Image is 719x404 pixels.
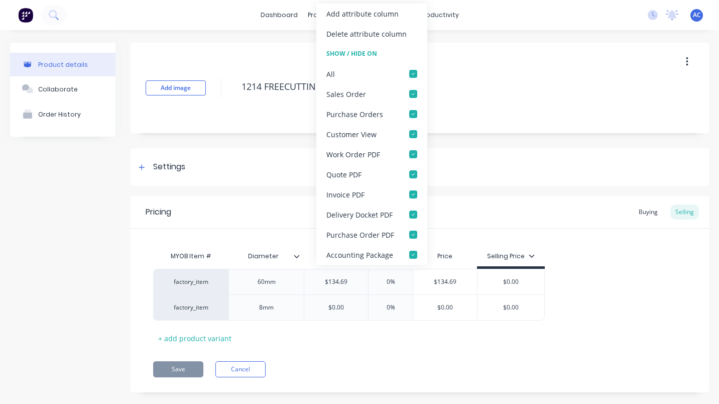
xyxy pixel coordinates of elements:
[326,69,335,79] div: All
[670,205,699,220] div: Selling
[163,277,218,286] div: factory_item
[304,246,368,266] div: Cost
[413,295,477,320] div: $0.00
[326,149,380,160] div: Work Order PDF
[326,230,394,240] div: Purchase Order PDF
[477,295,544,320] div: $0.00
[326,9,399,19] div: Add attribute column
[146,80,206,95] button: Add image
[153,331,236,346] div: + add product variant
[316,44,427,64] div: Show / Hide On
[366,295,416,320] div: 0%
[153,246,228,266] div: MYOB Item #
[326,129,377,140] div: Customer View
[153,161,185,173] div: Settings
[413,269,477,294] div: $134.69
[215,361,266,377] button: Cancel
[242,301,292,314] div: 8mm
[228,246,304,266] div: Diameter
[10,76,115,102] button: Collaborate
[326,169,362,180] div: Quote PDF
[153,361,203,377] button: Save
[415,8,464,23] div: productivity
[326,210,393,220] div: Delivery Docket PDF
[10,53,115,76] button: Product details
[366,269,416,294] div: 0%
[153,294,545,321] div: factory_item8mm$0.000%$0.00$0.00
[38,111,81,118] div: Order History
[326,89,366,99] div: Sales Order
[153,269,545,294] div: factory_item60mm$134.690%$134.69$0.00
[242,275,292,288] div: 60mm
[146,206,171,218] div: Pricing
[487,252,535,261] div: Selling Price
[326,189,365,200] div: Invoice PDF
[18,8,33,23] img: Factory
[477,269,544,294] div: $0.00
[228,244,298,269] div: Diameter
[326,29,407,39] div: Delete attribute column
[163,303,218,312] div: factory_item
[304,295,368,320] div: $0.00
[38,61,88,68] div: Product details
[693,11,701,20] span: AC
[304,269,368,294] div: $134.69
[10,102,115,127] button: Order History
[413,246,477,266] div: Price
[326,109,383,120] div: Purchase Orders
[326,250,393,260] div: Accounting Package
[38,85,78,93] div: Collaborate
[236,75,675,98] textarea: 1214 FREECUTTING (BRIGHT) BAR
[256,8,303,23] a: dashboard
[634,205,663,220] div: Buying
[303,8,342,23] div: products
